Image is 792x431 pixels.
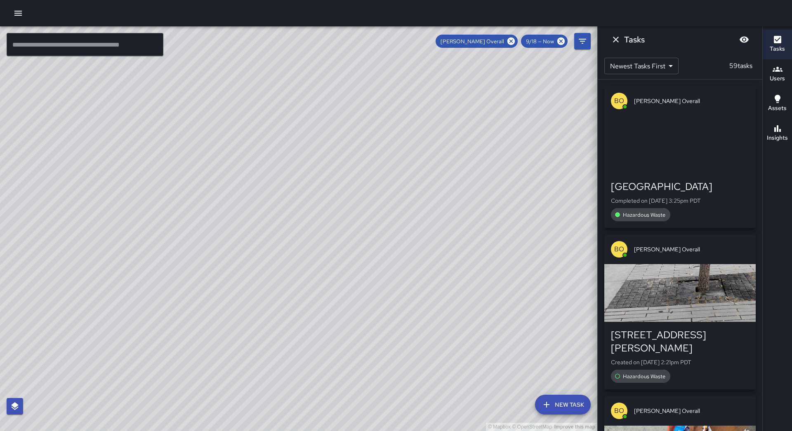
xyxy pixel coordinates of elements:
[768,104,787,113] h6: Assets
[763,89,792,119] button: Assets
[763,119,792,148] button: Insights
[604,58,679,74] div: Newest Tasks First
[604,234,756,389] button: BO[PERSON_NAME] Overall[STREET_ADDRESS][PERSON_NAME]Created on [DATE] 2:21pm PDTHazardous Waste
[436,38,509,45] span: [PERSON_NAME] Overall
[535,395,591,415] button: New Task
[614,244,624,254] p: BO
[767,134,788,143] h6: Insights
[521,38,559,45] span: 9/18 — Now
[736,31,752,48] button: Blur
[763,30,792,59] button: Tasks
[614,406,624,416] p: BO
[624,33,645,46] h6: Tasks
[611,358,749,366] p: Created on [DATE] 2:21pm PDT
[604,86,756,228] button: BO[PERSON_NAME] Overall[GEOGRAPHIC_DATA]Completed on [DATE] 3:25pm PDTHazardous Waste
[611,197,749,205] p: Completed on [DATE] 3:25pm PDT
[611,180,749,193] div: [GEOGRAPHIC_DATA]
[574,33,591,49] button: Filters
[763,59,792,89] button: Users
[634,407,749,415] span: [PERSON_NAME] Overall
[611,328,749,355] div: [STREET_ADDRESS][PERSON_NAME]
[618,211,670,218] span: Hazardous Waste
[770,74,785,83] h6: Users
[770,45,785,54] h6: Tasks
[634,245,749,253] span: [PERSON_NAME] Overall
[608,31,624,48] button: Dismiss
[726,61,756,71] p: 59 tasks
[521,35,568,48] div: 9/18 — Now
[634,97,749,105] span: [PERSON_NAME] Overall
[436,35,518,48] div: [PERSON_NAME] Overall
[614,96,624,106] p: BO
[618,373,670,380] span: Hazardous Waste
